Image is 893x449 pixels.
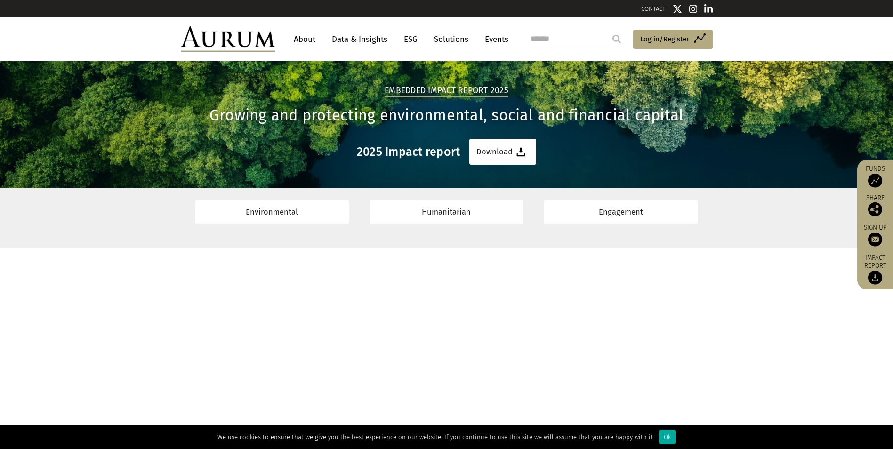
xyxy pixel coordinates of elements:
[862,254,888,285] a: Impact report
[385,86,508,97] h2: Embedded Impact report 2025
[289,31,320,48] a: About
[370,200,523,224] a: Humanitarian
[357,145,460,159] h3: 2025 Impact report
[327,31,392,48] a: Data & Insights
[862,165,888,188] a: Funds
[181,26,275,52] img: Aurum
[862,224,888,247] a: Sign up
[868,174,882,188] img: Access Funds
[659,430,676,444] div: Ok
[868,202,882,216] img: Share this post
[195,200,349,224] a: Environmental
[469,139,536,165] a: Download
[429,31,473,48] a: Solutions
[868,233,882,247] img: Sign up to our newsletter
[640,33,689,45] span: Log in/Register
[399,31,422,48] a: ESG
[633,30,713,49] a: Log in/Register
[544,200,698,224] a: Engagement
[607,30,626,48] input: Submit
[862,195,888,216] div: Share
[704,4,713,14] img: Linkedin icon
[689,4,698,14] img: Instagram icon
[641,5,666,12] a: CONTACT
[181,106,713,125] h1: Growing and protecting environmental, social and financial capital
[480,31,508,48] a: Events
[673,4,682,14] img: Twitter icon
